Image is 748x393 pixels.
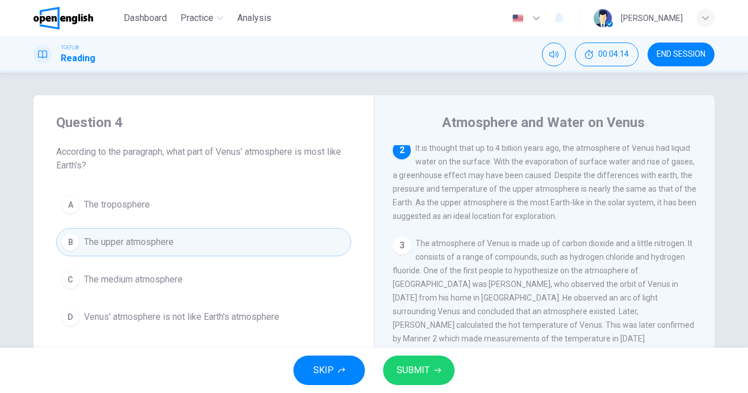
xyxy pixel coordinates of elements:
button: Analysis [233,8,276,28]
button: END SESSION [648,43,715,66]
span: Analysis [237,11,271,25]
span: 00:04:14 [598,50,629,59]
div: C [61,271,79,289]
div: D [61,308,79,326]
span: END SESSION [657,50,705,59]
h4: Question 4 [56,113,351,132]
div: A [61,196,79,214]
span: Practice [180,11,213,25]
img: Profile picture [594,9,612,27]
div: B [61,233,79,251]
button: SKIP [293,356,365,385]
button: CThe medium atmosphere [56,265,351,294]
div: Hide [575,43,638,66]
button: SUBMIT [383,356,455,385]
button: AThe troposphere [56,191,351,219]
button: 00:04:14 [575,43,638,66]
div: Mute [542,43,566,66]
button: Dashboard [119,8,171,28]
a: OpenEnglish logo [33,7,119,29]
button: Practice [176,8,228,28]
div: 3 [393,236,411,255]
h4: Atmosphere and Water on Venus [442,113,645,132]
span: According to the paragraph, what part of Venus' atmosphere is most like Earth's? [56,145,351,172]
img: en [511,14,525,23]
span: TOEFL® [61,44,79,52]
span: The troposphere [84,198,150,212]
span: SUBMIT [397,362,430,378]
button: DVenus' atmosphere is not like Earth's atmosphere [56,303,351,331]
button: BThe upper atmosphere [56,228,351,256]
span: Venus' atmosphere is not like Earth's atmosphere [84,310,279,324]
img: OpenEnglish logo [33,7,93,29]
h1: Reading [61,52,95,65]
span: SKIP [313,362,334,378]
span: The medium atmosphere [84,273,183,286]
span: Dashboard [124,11,167,25]
div: 2 [393,141,411,159]
div: [PERSON_NAME] [621,11,683,25]
span: The atmosphere of Venus is made up of carbon dioxide and a little nitrogen. It consists of a rang... [393,239,694,343]
span: The upper atmosphere [84,235,174,249]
